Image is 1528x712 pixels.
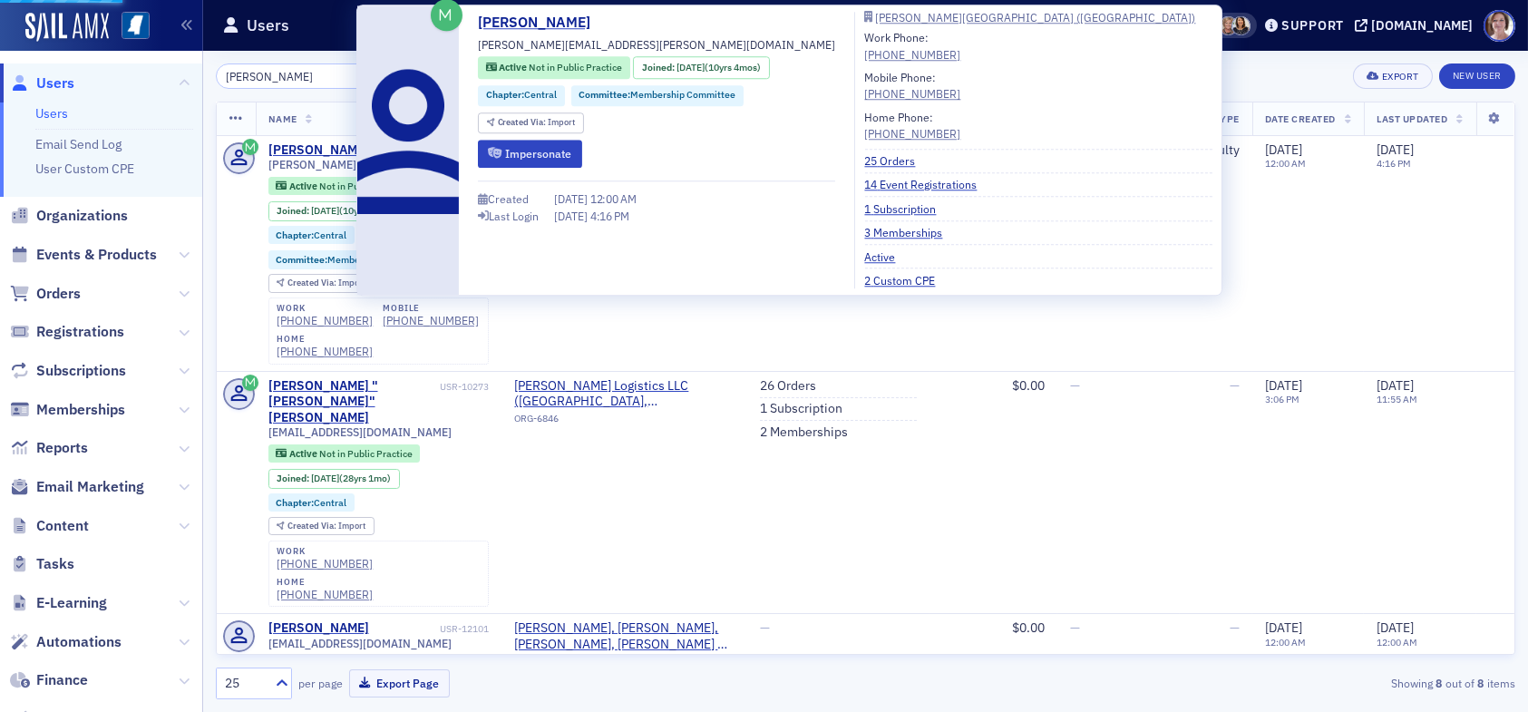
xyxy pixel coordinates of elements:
a: SailAMX [25,13,109,42]
a: E-Learning [10,593,107,613]
input: Search… [216,63,389,89]
span: Subscriptions [36,361,126,381]
span: [PERSON_NAME][EMAIL_ADDRESS][PERSON_NAME][DOMAIN_NAME] [268,158,490,171]
div: Created [488,195,529,205]
div: ORG-6846 [514,413,734,431]
span: Users [36,73,74,93]
div: Last Login [489,211,539,221]
time: 12:00 AM [1265,636,1306,649]
span: [DATE] [1265,141,1302,158]
div: Import [498,118,576,128]
a: Content [10,516,89,536]
time: 12:00 AM [1265,157,1306,170]
span: Joined : [277,205,311,217]
a: Users [35,105,68,122]
span: [DATE] [1265,377,1302,394]
a: Chapter:Central [276,229,346,241]
a: [PHONE_NUMBER] [864,86,960,102]
span: [DATE] [554,209,590,223]
div: [PERSON_NAME] [268,620,369,637]
a: View Homepage [109,12,150,43]
span: $0.00 [1012,377,1045,394]
a: [PHONE_NUMBER] [864,125,960,141]
a: Committee:Membership Committee [579,89,735,103]
a: Email Marketing [10,477,144,497]
span: [DATE] [311,204,339,217]
span: Memberships [36,400,125,420]
a: Active Not in Public Practice [276,447,412,459]
span: Created Via : [287,277,338,288]
div: Active: Active: Not in Public Practice [478,56,630,79]
a: 2 Custom CPE [864,272,948,288]
a: [PHONE_NUMBER] [277,557,373,571]
span: Joined : [642,61,676,75]
div: Created Via: Import [268,274,375,293]
a: 25 Orders [864,152,929,169]
div: Chapter: [268,493,355,512]
a: [PHONE_NUMBER] [864,46,960,63]
div: work [277,546,373,557]
span: Finance [36,670,88,690]
a: Chapter:Central [276,497,346,509]
div: Created Via: Import [268,517,375,536]
div: (28yrs 1mo) [311,473,391,484]
div: Import [287,522,365,532]
span: — [1230,377,1240,394]
a: 3 Memberships [864,224,955,240]
div: Home Phone: [864,109,960,142]
span: [DATE] [1377,141,1414,158]
a: Active [864,249,909,265]
div: [PERSON_NAME][GEOGRAPHIC_DATA] ([GEOGRAPHIC_DATA]) [876,13,1196,23]
a: Events & Products [10,245,157,265]
a: Registrations [10,322,124,342]
span: [EMAIL_ADDRESS][DOMAIN_NAME] [268,637,452,650]
label: per page [298,675,343,691]
a: [PERSON_NAME] "[PERSON_NAME]" [PERSON_NAME] [268,378,437,426]
span: — [1070,377,1080,394]
div: mobile [383,303,479,314]
span: Chapter : [276,229,314,241]
a: [PHONE_NUMBER] [277,588,373,601]
a: [PHONE_NUMBER] [277,345,373,358]
a: Active Not in Public Practice [486,61,622,75]
a: [PERSON_NAME] Logistics LLC ([GEOGRAPHIC_DATA], [GEOGRAPHIC_DATA]) [514,378,734,410]
span: Email Marketing [36,477,144,497]
span: Content [36,516,89,536]
span: $0.00 [1012,619,1045,636]
span: [DATE] [676,61,705,73]
time: 4:16 PM [1377,157,1411,170]
div: [DOMAIN_NAME] [1371,17,1473,34]
span: Profile [1484,10,1515,42]
a: 14 Event Registrations [864,177,989,193]
span: [DATE] [1265,619,1302,636]
span: Tasks [36,554,74,574]
span: [DATE] [1377,377,1414,394]
a: [PERSON_NAME] [268,142,369,159]
span: Noma Burge [1231,16,1251,35]
div: work [277,303,373,314]
a: Chapter:Central [486,89,557,103]
span: Chapter : [486,89,524,102]
button: [DOMAIN_NAME] [1355,19,1479,32]
a: 1 Subscription [864,200,949,217]
span: 12:00 AM [590,192,637,207]
div: Mobile Phone: [864,69,960,102]
div: [PHONE_NUMBER] [277,314,373,327]
div: 25 [225,674,265,693]
a: Active Not in Public Practice [276,180,412,191]
span: Active [289,447,319,460]
span: Last Updated [1377,112,1447,125]
a: [PERSON_NAME] [478,12,604,34]
h1: Users [247,15,289,36]
button: Export [1353,63,1432,89]
span: Brady Logistics LLC (Madison, MS) [514,378,734,410]
a: [PHONE_NUMBER] [383,314,479,327]
span: Not in Public Practice [319,447,413,460]
a: Memberships [10,400,125,420]
strong: 8 [1433,675,1445,691]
